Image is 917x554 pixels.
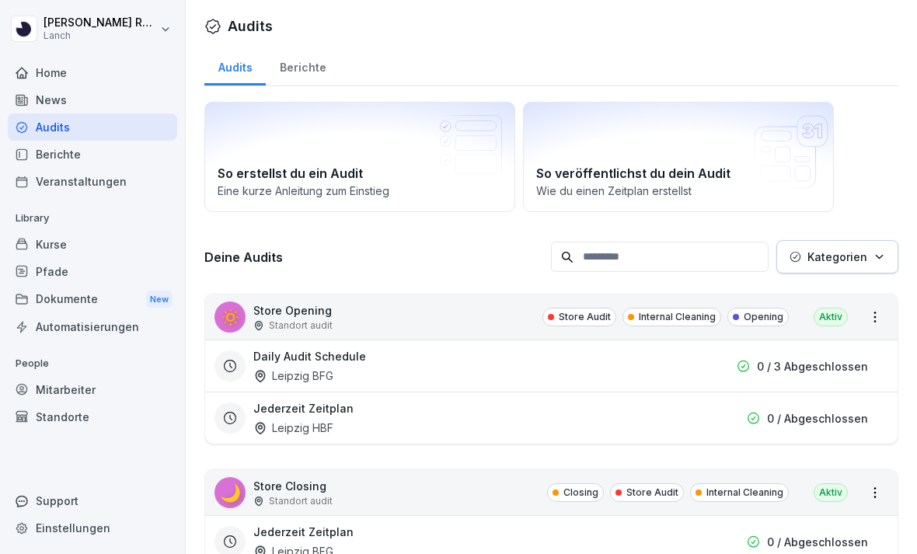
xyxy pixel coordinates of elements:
[228,16,273,37] h1: Audits
[253,478,333,494] p: Store Closing
[253,400,354,416] h3: Jederzeit Zeitplan
[8,403,177,430] a: Standorte
[523,102,834,212] a: So veröffentlichst du dein AuditWie du einen Zeitplan erstellst
[218,164,502,183] h2: So erstellst du ein Audit
[8,285,177,314] a: DokumenteNew
[8,141,177,168] a: Berichte
[253,348,366,364] h3: Daily Audit Schedule
[767,534,868,550] p: 0 / Abgeschlossen
[269,494,333,508] p: Standort audit
[757,358,868,375] p: 0 / 3 Abgeschlossen
[8,351,177,376] p: People
[639,310,716,324] p: Internal Cleaning
[8,487,177,514] div: Support
[214,301,246,333] div: 🔅
[146,291,173,308] div: New
[8,231,177,258] a: Kurse
[214,477,246,508] div: 🌙
[218,183,502,199] p: Eine kurze Anleitung zum Einstieg
[536,164,821,183] h2: So veröffentlichst du dein Audit
[626,486,678,500] p: Store Audit
[744,310,783,324] p: Opening
[8,285,177,314] div: Dokumente
[44,16,157,30] p: [PERSON_NAME] Renner
[8,376,177,403] a: Mitarbeiter
[8,86,177,113] a: News
[204,249,543,266] h3: Deine Audits
[204,46,266,85] a: Audits
[8,113,177,141] a: Audits
[269,319,333,333] p: Standort audit
[8,206,177,231] p: Library
[767,410,868,427] p: 0 / Abgeschlossen
[253,420,333,436] div: Leipzig HBF
[559,310,611,324] p: Store Audit
[814,483,848,502] div: Aktiv
[44,30,157,41] p: Lanch
[253,524,354,540] h3: Jederzeit Zeitplan
[776,240,898,274] button: Kategorien
[204,102,515,212] a: So erstellst du ein AuditEine kurze Anleitung zum Einstieg
[266,46,340,85] a: Berichte
[8,514,177,542] a: Einstellungen
[8,258,177,285] a: Pfade
[253,302,333,319] p: Store Opening
[253,368,333,384] div: Leipzig BFG
[807,249,867,265] p: Kategorien
[814,308,848,326] div: Aktiv
[563,486,598,500] p: Closing
[536,183,821,199] p: Wie du einen Zeitplan erstellst
[8,59,177,86] a: Home
[706,486,783,500] p: Internal Cleaning
[8,313,177,340] a: Automatisierungen
[8,168,177,195] a: Veranstaltungen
